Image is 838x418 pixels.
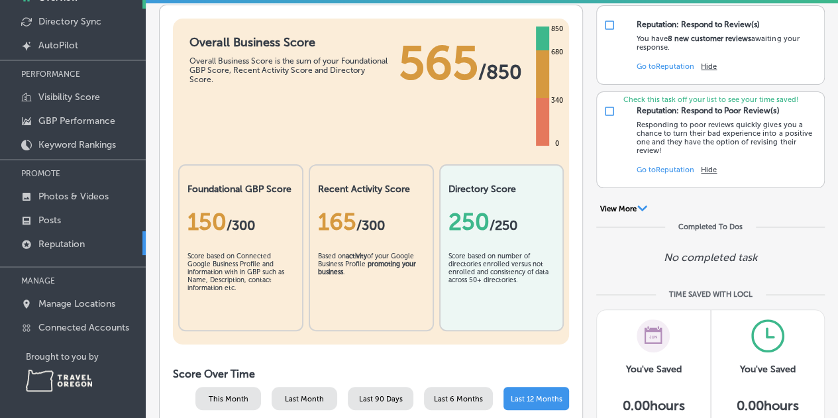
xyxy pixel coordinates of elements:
h5: 0.00 hours [622,397,684,413]
div: 250 [448,208,555,236]
span: / 300 [227,217,255,233]
button: Hide [701,166,717,174]
a: Go toReputation [637,166,694,174]
p: Responding to poor reviews quickly gives you a chance to turn their bad experience into a positiv... [637,121,817,155]
h3: You've Saved [740,364,796,375]
p: Photos & Videos [38,191,109,202]
h3: You've Saved [625,364,681,375]
strong: 8 new customer reviews [668,34,751,43]
a: Go toReputation [637,62,694,71]
div: Overall Business Score is the sum of your Foundational GBP Score, Recent Activity Score and Direc... [189,56,388,84]
p: AutoPilot [38,40,78,51]
button: Hide [701,62,717,71]
div: Score based on number of directories enrolled versus not enrolled and consistency of data across ... [448,252,555,319]
div: 680 [549,47,566,58]
b: activity [346,252,367,260]
p: GBP Performance [38,115,115,127]
button: View More [596,204,651,216]
div: Reputation: Respond to Review(s) [637,20,760,29]
span: /250 [490,217,517,233]
p: Brought to you by [26,352,146,362]
p: No completed task [664,251,757,264]
h2: Directory Score [448,183,555,195]
div: Reputation: Respond to Poor Review(s) [637,106,779,115]
h5: 0.00 hours [737,397,799,413]
span: Last 12 Months [511,395,562,403]
p: Visibility Score [38,91,100,103]
div: Completed To Dos [678,223,743,231]
p: You have awaiting your response. [637,34,817,52]
div: 850 [549,24,566,34]
p: Connected Accounts [38,322,129,333]
p: Reputation [38,238,85,250]
div: 165 [318,208,425,236]
p: Posts [38,215,61,226]
div: 340 [549,95,566,106]
span: Last 6 Months [434,395,483,403]
span: Last 90 Days [359,395,403,403]
div: Score based on Connected Google Business Profile and information with in GBP such as Name, Descri... [187,252,294,319]
p: Keyword Rankings [38,139,116,150]
h2: Recent Activity Score [318,183,425,195]
b: promoting your business [318,260,416,276]
span: Last Month [285,395,324,403]
h2: Foundational GBP Score [187,183,294,195]
p: Directory Sync [38,16,101,27]
div: Based on of your Google Business Profile . [318,252,425,319]
div: TIME SAVED WITH LOCL [669,290,753,299]
p: Check this task off your list to see your time saved! [597,95,824,104]
p: Manage Locations [38,298,115,309]
div: 0 [552,138,562,149]
span: /300 [356,217,385,233]
div: 150 [187,208,294,236]
h2: Score Over Time [173,368,569,380]
h1: Overall Business Score [189,35,388,50]
span: / 850 [478,60,522,84]
span: 565 [399,35,478,91]
span: This Month [209,395,248,403]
